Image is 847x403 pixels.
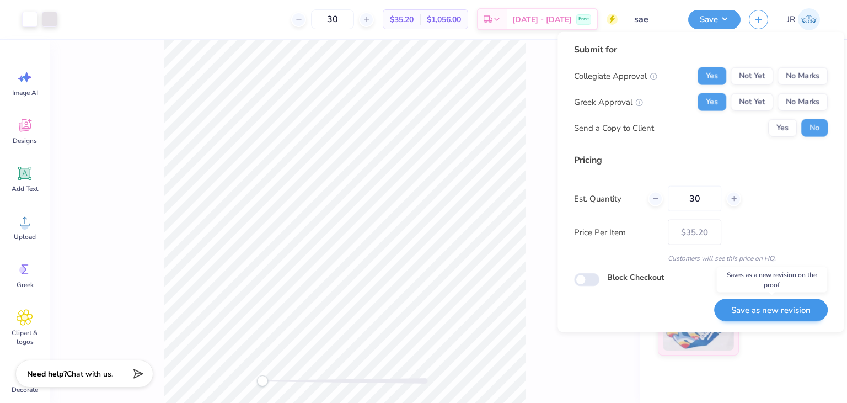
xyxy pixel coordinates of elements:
span: JR [787,13,795,26]
span: Chat with us. [67,369,113,379]
label: Block Checkout [607,272,664,283]
button: Save [688,10,741,29]
a: JR [782,8,825,30]
div: Submit for [574,43,828,56]
div: Greek Approval [574,96,643,108]
label: Est. Quantity [574,192,640,205]
div: Pricing [574,153,828,167]
span: Free [578,15,589,23]
span: $1,056.00 [427,14,461,25]
div: Customers will see this price on HQ. [574,253,828,263]
button: No Marks [778,93,828,111]
div: Send a Copy to Client [574,121,654,134]
div: Saves as a new revision on the proof [717,267,827,293]
span: Upload [14,232,36,241]
button: No [801,119,828,137]
input: – – [668,186,721,211]
input: – – [311,9,354,29]
button: Yes [698,67,726,85]
button: Yes [698,93,726,111]
button: Not Yet [731,93,773,111]
span: Greek [17,280,34,289]
div: Collegiate Approval [574,70,657,82]
span: Clipart & logos [7,328,43,346]
button: Not Yet [731,67,773,85]
img: Joshua Ryan Almeida [798,8,820,30]
button: Yes [768,119,797,137]
span: Image AI [12,88,38,97]
strong: Need help? [27,369,67,379]
button: No Marks [778,67,828,85]
span: $35.20 [390,14,414,25]
span: Designs [13,136,37,145]
div: Accessibility label [257,375,268,386]
span: Add Text [12,184,38,193]
span: Decorate [12,385,38,394]
button: Save as new revision [714,299,828,321]
span: [DATE] - [DATE] [512,14,572,25]
input: Untitled Design [626,8,680,30]
label: Price Per Item [574,226,660,238]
